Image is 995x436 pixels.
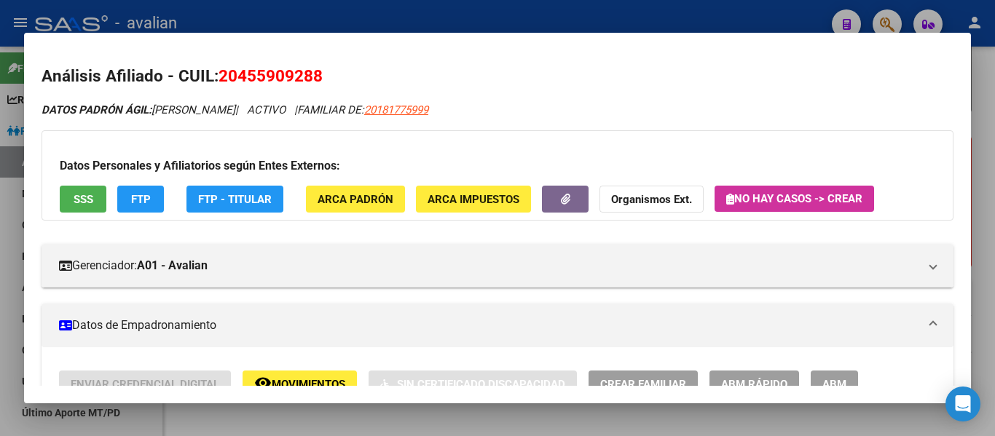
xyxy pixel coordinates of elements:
[369,370,577,397] button: Sin Certificado Discapacidad
[243,370,357,397] button: Movimientos
[611,193,692,206] strong: Organismos Ext.
[364,103,428,116] span: 20181775999
[60,186,106,213] button: SSS
[428,193,519,206] span: ARCA Impuestos
[42,244,953,288] mat-expansion-panel-header: Gerenciador:A01 - Avalian
[198,193,272,206] span: FTP - Titular
[219,66,323,85] span: 20455909288
[709,370,799,397] button: ABM Rápido
[42,103,235,116] span: [PERSON_NAME]
[59,257,919,274] mat-panel-title: Gerenciador:
[600,378,686,391] span: Crear Familiar
[318,193,393,206] span: ARCA Padrón
[811,370,858,397] button: ABM
[60,157,935,175] h3: Datos Personales y Afiliatorios según Entes Externos:
[42,64,953,89] h2: Análisis Afiliado - CUIL:
[42,304,953,347] mat-expansion-panel-header: Datos de Empadronamiento
[186,186,283,213] button: FTP - Titular
[42,103,152,116] strong: DATOS PADRÓN ÁGIL:
[397,378,565,391] span: Sin Certificado Discapacidad
[254,374,272,392] mat-icon: remove_red_eye
[726,192,862,205] span: No hay casos -> Crear
[589,370,698,397] button: Crear Familiar
[74,193,93,206] span: SSS
[42,103,428,116] i: | ACTIVO |
[71,378,219,391] span: Enviar Credencial Digital
[945,387,980,421] div: Open Intercom Messenger
[721,378,787,391] span: ABM Rápido
[297,103,428,116] span: FAMILIAR DE:
[822,378,846,391] span: ABM
[416,186,531,213] button: ARCA Impuestos
[715,186,874,212] button: No hay casos -> Crear
[306,186,405,213] button: ARCA Padrón
[599,186,704,213] button: Organismos Ext.
[59,317,919,334] mat-panel-title: Datos de Empadronamiento
[272,378,345,391] span: Movimientos
[59,370,231,397] button: Enviar Credencial Digital
[131,193,151,206] span: FTP
[117,186,164,213] button: FTP
[137,257,208,274] strong: A01 - Avalian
